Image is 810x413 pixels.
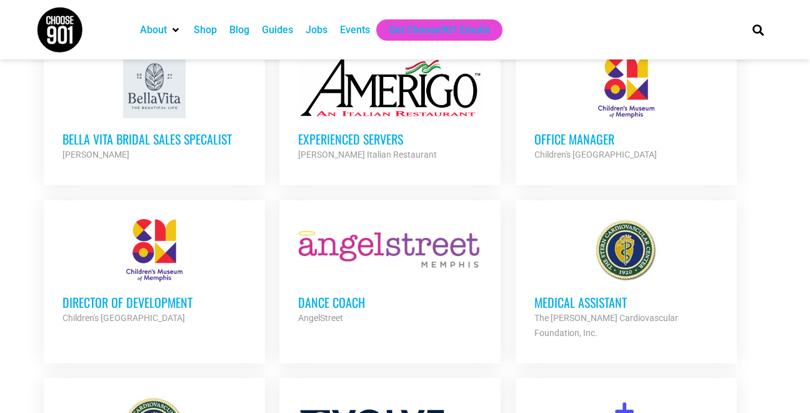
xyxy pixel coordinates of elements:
[262,23,293,38] a: Guides
[62,131,246,147] h3: Bella Vita Bridal Sales Specalist
[534,313,678,338] strong: The [PERSON_NAME] Cardiovascular Foundation, Inc.
[298,131,482,147] h3: Experienced Servers
[229,23,249,38] a: Blog
[279,200,501,344] a: Dance Coach AngelStreet
[748,19,769,40] div: Search
[134,19,187,41] div: About
[62,313,185,323] strong: Children's [GEOGRAPHIC_DATA]
[134,19,731,41] nav: Main nav
[516,37,737,181] a: Office Manager Children's [GEOGRAPHIC_DATA]
[62,150,129,160] strong: [PERSON_NAME]
[306,23,327,38] a: Jobs
[534,150,657,160] strong: Children's [GEOGRAPHIC_DATA]
[140,23,167,38] a: About
[44,37,265,181] a: Bella Vita Bridal Sales Specalist [PERSON_NAME]
[62,294,246,310] h3: Director of Development
[298,150,437,160] strong: [PERSON_NAME] Italian Restaurant
[534,131,718,147] h3: Office Manager
[298,313,343,323] strong: AngelStreet
[340,23,370,38] a: Events
[534,294,718,310] h3: Medical Assistant
[516,200,737,359] a: Medical Assistant The [PERSON_NAME] Cardiovascular Foundation, Inc.
[194,23,217,38] a: Shop
[44,200,265,344] a: Director of Development Children's [GEOGRAPHIC_DATA]
[389,23,490,38] a: Get Choose901 Emails
[298,294,482,310] h3: Dance Coach
[279,37,501,181] a: Experienced Servers [PERSON_NAME] Italian Restaurant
